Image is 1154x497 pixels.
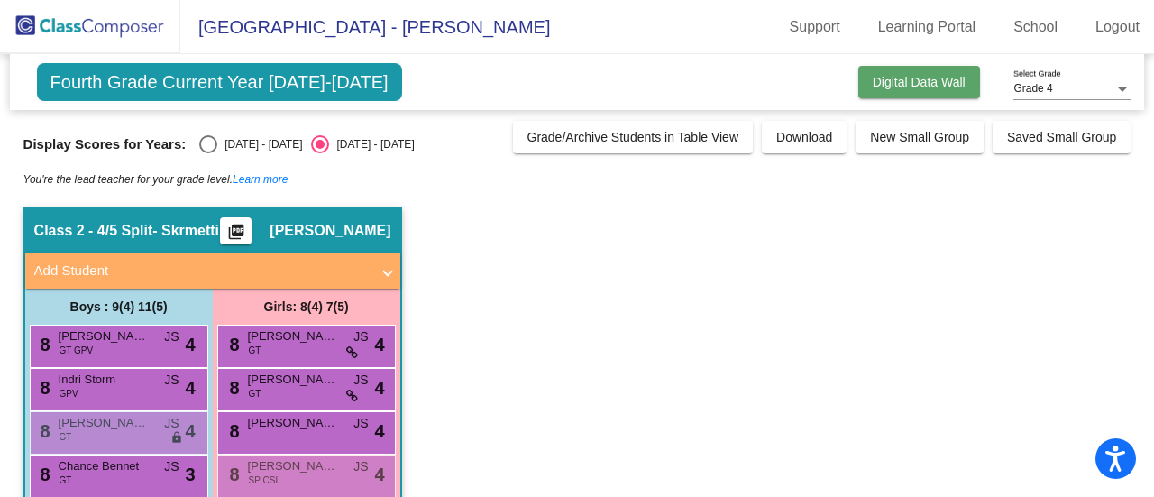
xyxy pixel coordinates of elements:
[374,461,384,488] span: 4
[164,414,179,433] span: JS
[152,222,219,240] span: - Skrmetti
[249,387,261,400] span: GT
[60,430,72,444] span: GT
[34,261,370,281] mat-panel-title: Add Student
[1081,13,1154,41] a: Logout
[374,331,384,358] span: 4
[873,75,966,89] span: Digital Data Wall
[180,13,550,41] span: [GEOGRAPHIC_DATA] - [PERSON_NAME]
[59,457,149,475] span: Chance Bennet
[225,421,240,441] span: 8
[59,371,149,389] span: Indri Storm
[220,217,252,244] button: Print Students Details
[225,335,240,354] span: 8
[185,418,195,445] span: 4
[527,130,739,144] span: Grade/Archive Students in Table View
[60,387,78,400] span: GPV
[353,414,368,433] span: JS
[225,465,240,484] span: 8
[170,431,183,446] span: lock
[353,371,368,390] span: JS
[762,121,847,153] button: Download
[217,136,302,152] div: [DATE] - [DATE]
[23,136,187,152] span: Display Scores for Years:
[199,135,414,153] mat-radio-group: Select an option
[353,457,368,476] span: JS
[59,327,149,345] span: [PERSON_NAME]
[374,374,384,401] span: 4
[36,335,50,354] span: 8
[60,344,94,357] span: GT GPV
[23,173,288,186] i: You're the lead teacher for your grade level.
[36,378,50,398] span: 8
[164,327,179,346] span: JS
[185,461,195,488] span: 3
[185,331,195,358] span: 4
[270,222,390,240] span: [PERSON_NAME]
[858,66,980,98] button: Digital Data Wall
[225,223,247,248] mat-icon: picture_as_pdf
[25,253,400,289] mat-expansion-panel-header: Add Student
[164,457,179,476] span: JS
[864,13,991,41] a: Learning Portal
[329,136,414,152] div: [DATE] - [DATE]
[374,418,384,445] span: 4
[776,130,832,144] span: Download
[25,289,213,325] div: Boys : 9(4) 11(5)
[60,474,72,487] span: GT
[248,327,338,345] span: [PERSON_NAME]
[856,121,984,153] button: New Small Group
[213,289,400,325] div: Girls: 8(4) 7(5)
[1007,130,1116,144] span: Saved Small Group
[999,13,1072,41] a: School
[353,327,368,346] span: JS
[248,371,338,389] span: [PERSON_NAME]
[164,371,179,390] span: JS
[36,421,50,441] span: 8
[59,414,149,432] span: [PERSON_NAME]
[775,13,855,41] a: Support
[34,222,153,240] span: Class 2 - 4/5 Split
[249,474,280,487] span: SP CSL
[248,457,338,475] span: [PERSON_NAME]
[870,130,969,144] span: New Small Group
[1013,82,1052,95] span: Grade 4
[225,378,240,398] span: 8
[37,63,402,101] span: Fourth Grade Current Year [DATE]-[DATE]
[249,344,261,357] span: GT
[185,374,195,401] span: 4
[248,414,338,432] span: [PERSON_NAME]
[513,121,754,153] button: Grade/Archive Students in Table View
[36,465,50,484] span: 8
[233,173,288,186] a: Learn more
[993,121,1131,153] button: Saved Small Group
